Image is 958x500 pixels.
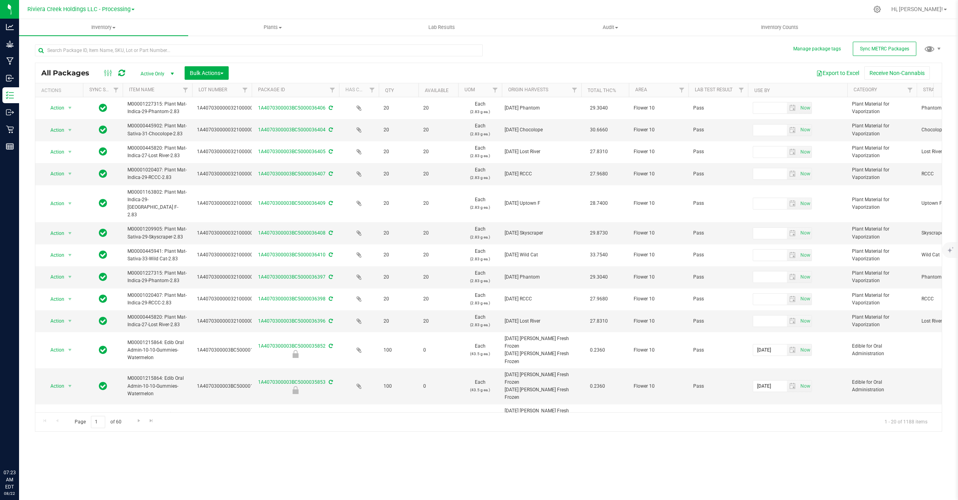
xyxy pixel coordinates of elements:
span: select [798,168,812,179]
span: Sync from Compliance System [328,318,333,324]
span: 20 [384,126,414,134]
span: 20 [384,229,414,237]
span: select [787,228,798,239]
div: [DATE] RCCC [505,170,579,178]
span: Sync from Compliance System [328,274,333,280]
span: In Sync [99,146,107,157]
span: 1A4070300000321000000864 [197,148,264,156]
span: In Sync [99,198,107,209]
a: 1A4070300003BC5000036405 [258,149,326,154]
span: 0.2360 [586,381,609,392]
span: 27.9680 [586,293,612,305]
span: select [798,294,812,305]
span: Pass [693,273,743,281]
span: Flower 10 [634,200,684,207]
a: Audit [526,19,695,36]
span: 20 [384,295,414,303]
div: [DATE] RCCC [505,295,579,303]
inline-svg: Outbound [6,108,14,116]
a: Item Name [129,87,154,92]
span: M00001020407: Plant Mat-Indica-29-RCCC-2.83 [127,292,187,307]
span: Action [43,250,65,261]
span: select [798,250,812,261]
span: Set Current date [798,227,812,239]
span: In Sync [99,293,107,304]
a: Area [635,87,647,92]
span: select [65,146,75,158]
a: Filter [239,83,252,97]
span: Action [43,228,65,239]
span: Sync from Compliance System [328,105,333,111]
span: select [798,228,812,239]
span: select [787,198,798,209]
span: Flower 10 [634,148,684,156]
span: Pass [693,317,743,325]
span: M00001215864: Edib Oral Admin-10-10-Gummies-Watermelon [127,411,187,434]
div: Actions [41,88,80,93]
span: Sync METRC Packages [860,46,909,52]
span: select [787,168,798,179]
span: 20 [423,200,453,207]
a: Lab Test Result [695,87,732,92]
span: Sync from Compliance System [328,230,333,236]
inline-svg: Reports [6,142,14,150]
span: 0.2360 [586,344,609,356]
span: Audit [526,24,695,31]
span: 100 [384,383,414,390]
span: 20 [423,104,453,112]
th: Has COA [339,83,379,97]
span: select [798,146,812,158]
span: Set Current date [798,315,812,327]
a: Filter [489,83,502,97]
span: Set Current date [798,168,812,180]
span: 20 [384,251,414,259]
div: [DATE] Chocolope [505,126,579,134]
span: Pass [693,170,743,178]
inline-svg: Retail [6,125,14,133]
button: Export to Excel [811,66,864,80]
span: select [65,102,75,113]
p: (2.83 g ea.) [463,233,497,241]
div: [DATE] Wild Cat [505,251,579,259]
span: M00001020407: Plant Mat-Indica-29-RCCC-2.83 [127,166,187,181]
span: Action [43,146,65,158]
span: In Sync [99,315,107,327]
span: Set Current date [798,198,812,210]
span: Action [43,381,65,392]
a: 1A4070300003BC5000035852 [258,343,326,349]
a: 1A4070300003BC5000036397 [258,274,326,280]
span: Action [43,168,65,179]
inline-svg: Inventory [6,91,14,99]
span: Pass [693,383,743,390]
a: Filter [110,83,123,97]
span: Each [463,225,497,240]
button: Manage package tags [793,46,841,52]
span: Each [463,100,497,115]
div: [DATE] Skyscraper [505,229,579,237]
span: M00001215864: Edib Oral Admin-10-10-Gummies-Watermelon [127,339,187,362]
p: (2.83 g ea.) [463,277,497,285]
a: Go to the next page [133,416,145,427]
span: select [65,315,75,327]
span: Action [43,294,65,305]
span: Action [43,315,65,327]
a: Strain [923,87,939,92]
a: 1A4070300003BC5000036407 [258,171,326,177]
span: Flower 10 [634,295,684,303]
div: [DATE] Uptown F [505,200,579,207]
span: Flower 10 [634,229,684,237]
span: Lab Results [418,24,466,31]
span: select [65,198,75,209]
span: 1A4070300000321000000182 [197,126,264,134]
span: 1A4070300000321000000962 [197,104,264,112]
div: [DATE] Phantom [505,273,579,281]
a: 1A4070300003BC5000036398 [258,296,326,302]
span: Each [463,269,497,285]
span: Action [43,271,65,283]
span: select [787,315,798,327]
span: Flower 10 [634,104,684,112]
a: Filter [904,83,917,97]
span: 20 [384,170,414,178]
a: Lab Results [357,19,526,36]
input: 1 [91,416,105,428]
